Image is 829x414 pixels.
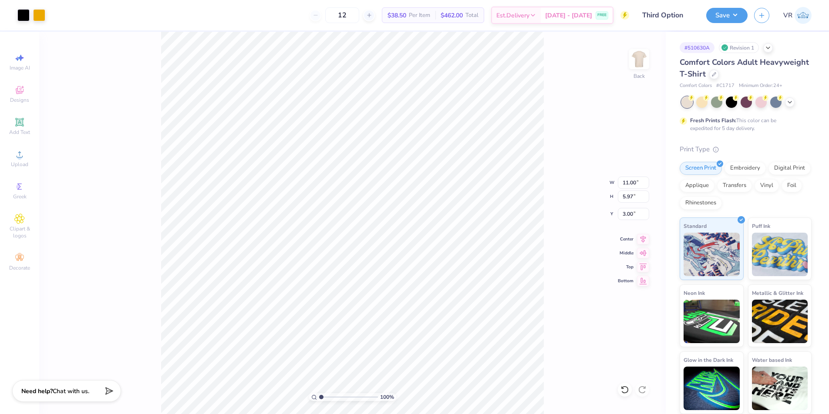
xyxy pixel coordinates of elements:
[684,288,705,297] span: Neon Ink
[717,179,752,192] div: Transfers
[783,10,792,20] span: VR
[409,11,430,20] span: Per Item
[10,97,29,103] span: Designs
[680,82,712,90] span: Comfort Colors
[755,179,779,192] div: Vinyl
[795,7,812,24] img: Vincent Roxas
[768,162,811,175] div: Digital Print
[13,193,27,200] span: Greek
[716,82,735,90] span: # C1717
[545,11,592,20] span: [DATE] - [DATE]
[752,233,808,276] img: Puff Ink
[380,393,394,401] span: 100 %
[725,162,766,175] div: Embroidery
[783,7,812,24] a: VR
[618,278,634,284] span: Bottom
[752,355,792,364] span: Water based Ink
[597,12,607,18] span: FREE
[9,264,30,271] span: Decorate
[680,57,809,79] span: Comfort Colors Adult Heavyweight T-Shirt
[325,7,359,23] input: – –
[618,236,634,242] span: Center
[21,387,53,395] strong: Need help?
[618,264,634,270] span: Top
[684,300,740,343] img: Neon Ink
[782,179,802,192] div: Foil
[496,11,529,20] span: Est. Delivery
[634,72,645,80] div: Back
[752,288,803,297] span: Metallic & Glitter Ink
[10,64,30,71] span: Image AI
[4,225,35,239] span: Clipart & logos
[684,233,740,276] img: Standard
[53,387,89,395] span: Chat with us.
[719,42,759,53] div: Revision 1
[752,300,808,343] img: Metallic & Glitter Ink
[680,197,722,210] div: Rhinestones
[739,82,782,90] span: Minimum Order: 24 +
[465,11,479,20] span: Total
[684,355,733,364] span: Glow in the Dark Ink
[680,42,714,53] div: # 510630A
[441,11,463,20] span: $462.00
[11,161,28,168] span: Upload
[706,8,748,23] button: Save
[752,367,808,410] img: Water based Ink
[636,7,700,24] input: Untitled Design
[684,221,707,230] span: Standard
[752,221,770,230] span: Puff Ink
[388,11,406,20] span: $38.50
[690,117,797,132] div: This color can be expedited for 5 day delivery.
[680,144,812,154] div: Print Type
[618,250,634,256] span: Middle
[680,179,714,192] div: Applique
[9,129,30,136] span: Add Text
[630,50,648,68] img: Back
[680,162,722,175] div: Screen Print
[684,367,740,410] img: Glow in the Dark Ink
[690,117,736,124] strong: Fresh Prints Flash:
